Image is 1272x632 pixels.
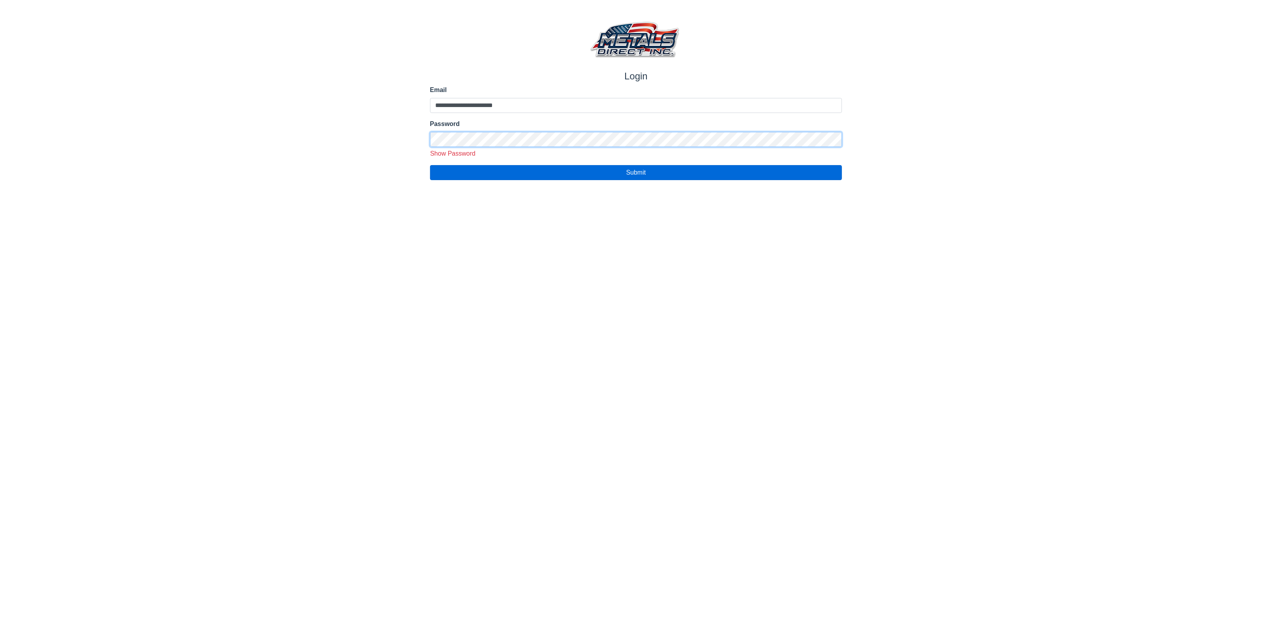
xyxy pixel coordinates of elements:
label: Password [430,119,842,129]
button: Show Password [427,149,479,159]
h1: Login [430,71,842,82]
label: Email [430,85,842,95]
span: Submit [626,169,646,176]
span: Show Password [430,150,475,157]
button: Submit [430,165,842,180]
